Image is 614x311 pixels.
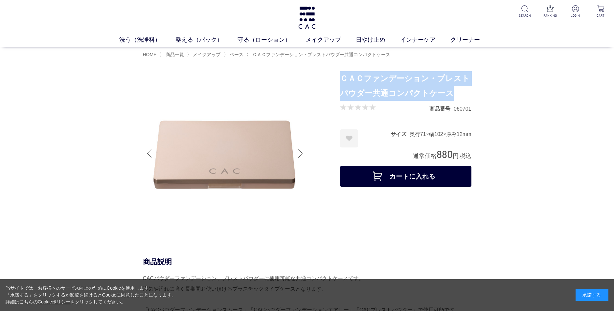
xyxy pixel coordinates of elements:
a: お気に入りに登録する [340,129,358,147]
li: 〉 [160,52,186,58]
a: 守る（ローション） [238,35,306,44]
a: 商品一覧 [164,52,184,57]
a: クリーナー [450,35,495,44]
li: 〉 [187,52,222,58]
p: RANKING [542,13,558,18]
div: 商品説明 [143,257,471,267]
a: 日やけ止め [356,35,400,44]
div: 当サイトでは、お客様へのサービス向上のためにCookieを使用します。 「承諾する」をクリックするか閲覧を続けるとCookieに同意したことになります。 詳細はこちらの をクリックしてください。 [6,285,176,305]
div: 承諾する [576,289,608,301]
a: LOGIN [567,5,583,18]
a: ＣＡＣファンデーション・プレストパウダー共通コンパクトケース [251,52,390,57]
p: SEARCH [517,13,533,18]
dt: サイズ [391,131,410,138]
a: ベース [228,52,243,57]
h1: ＣＡＣファンデーション・プレストパウダー共通コンパクトケース [340,71,471,101]
span: 880 [437,148,453,160]
span: 円 [453,153,459,159]
a: RANKING [542,5,558,18]
a: インナーケア [400,35,450,44]
a: SEARCH [517,5,533,18]
p: CART [593,13,609,18]
li: 〉 [224,52,245,58]
a: 整える（パック） [175,35,238,44]
span: ベース [230,52,243,57]
p: LOGIN [567,13,583,18]
a: メイクアップ [306,35,356,44]
img: ＣＡＣファンデーション・プレストパウダー共通コンパクトケース [143,71,307,235]
a: 洗う（洗浄料） [119,35,175,44]
span: 商品一覧 [166,52,184,57]
dd: 奥行71×幅102×厚み12mm [410,131,471,138]
span: 通常価格 [413,153,437,159]
span: メイクアップ [193,52,220,57]
a: Cookieポリシー [38,299,71,304]
a: HOME [143,52,157,57]
a: CART [593,5,609,18]
img: logo [297,7,317,29]
dt: 商品番号 [429,105,454,112]
dd: 060701 [454,105,471,112]
a: メイクアップ [192,52,220,57]
li: 〉 [246,52,392,58]
span: ＣＡＣファンデーション・プレストパウダー共通コンパクトケース [252,52,390,57]
button: カートに入れる [340,166,471,187]
span: 税込 [460,153,471,159]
